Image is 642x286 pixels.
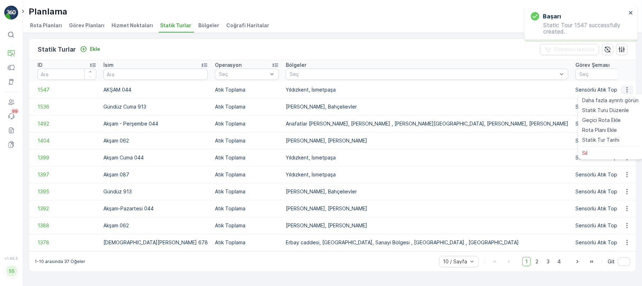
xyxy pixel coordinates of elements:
td: Atık Toplama [211,81,282,98]
td: Atık Toplama [211,217,282,234]
input: Ara [38,69,96,80]
a: Rota Planı Ekle [580,125,642,135]
p: Operasyon [215,62,242,69]
div: SS [6,265,17,277]
a: 99 [4,109,18,123]
a: 1536 [38,103,96,110]
td: Gündüz Cuma 913 [100,98,211,115]
button: close [629,10,634,17]
a: 1397 [38,171,96,178]
td: Erbay caddesi, [GEOGRAPHIC_DATA], Sanayi Bölgesi , [GEOGRAPHIC_DATA] , [GEOGRAPHIC_DATA] [282,234,572,251]
p: Filtreleri temizle [554,46,595,53]
td: Akşam 087 [100,166,211,183]
a: 1404 [38,137,96,144]
span: Coğrafi Haritalar [226,22,269,29]
td: Anafatlar [PERSON_NAME], [PERSON_NAME] , [PERSON_NAME][GEOGRAPHIC_DATA], [PERSON_NAME], [PERSON_N... [282,115,572,132]
td: Akşam 062 [100,217,211,234]
span: Statik Turlar [160,22,191,29]
p: Static Tour 1547 successfully created. [531,22,626,35]
span: 1 [522,257,531,266]
td: Atık Toplama [211,166,282,183]
td: Atık Toplama [211,149,282,166]
td: Atık Toplama [211,183,282,200]
td: Gündüz 913 [100,183,211,200]
a: 1492 [38,120,96,127]
p: 1-10 arasında 37 Öğeler [35,259,85,264]
span: Görev Planları [69,22,104,29]
td: Akşam - Perşembe 044 [100,115,211,132]
button: SS [4,262,18,280]
td: Akşam 062 [100,132,211,149]
span: Daha fazla ayrıntı görün [583,97,639,104]
p: Seç [219,71,268,78]
span: v 1.49.3 [4,256,18,261]
p: Görev Şeması [575,62,610,69]
span: Statik Tur Tarihi [583,136,620,144]
span: Rota Planları [30,22,62,29]
input: Ara [103,69,208,80]
img: logo [4,6,18,20]
td: Yıldızkent, İsmetpaşa [282,81,572,98]
td: [PERSON_NAME], [PERSON_NAME] [282,217,572,234]
p: Seç [290,71,557,78]
span: 3 [543,257,553,266]
a: Geçici Rota Ekle [580,115,642,125]
td: Yıldızkent, İsmetpaşa [282,166,572,183]
span: Rota Planı Ekle [583,127,617,134]
p: Bölgeler [286,62,306,69]
span: Hizmet Noktaları [112,22,153,29]
p: Seç [579,71,628,78]
span: Git [608,258,615,265]
span: Statik Turu Düzenle [583,107,629,114]
td: [PERSON_NAME], [PERSON_NAME] [282,200,572,217]
td: Atık Toplama [211,115,282,132]
td: Atık Toplama [211,98,282,115]
p: İsim [103,62,114,69]
span: Bölgeler [198,22,219,29]
a: 1392 [38,205,96,212]
td: [DEMOGRAPHIC_DATA][PERSON_NAME] 678 [100,234,211,251]
td: Akşam Cuma 044 [100,149,211,166]
td: Atık Toplama [211,234,282,251]
p: Statik Turlar [38,45,76,54]
span: Sil [583,150,588,157]
td: Atık Toplama [211,200,282,217]
p: Ekle [90,46,100,53]
span: Geçici Rota Ekle [583,117,621,124]
td: AKŞAM 044 [100,81,211,98]
button: Ekle [77,45,103,53]
p: ID [38,62,42,69]
td: Atık Toplama [211,132,282,149]
td: [PERSON_NAME], Bahçelievler [282,98,572,115]
p: Planlama [29,6,67,17]
a: 1395 [38,188,96,195]
p: 99 [12,109,18,114]
span: 2 [532,257,542,266]
a: Daha fazla ayrıntı görün [580,95,642,105]
a: 1547 [38,86,96,93]
button: Filtreleri temizle [540,44,599,55]
td: [PERSON_NAME], [PERSON_NAME] [282,132,572,149]
td: [PERSON_NAME], Bahçelievler [282,183,572,200]
a: 1378 [38,239,96,246]
a: 1388 [38,222,96,229]
h3: başarı [543,12,561,21]
a: 1399 [38,154,96,161]
td: Yıldızkent, İsmetpaşa [282,149,572,166]
td: Akşam-Pazartesi 044 [100,200,211,217]
span: 4 [554,257,564,266]
a: Statik Turu Düzenle [580,105,642,115]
